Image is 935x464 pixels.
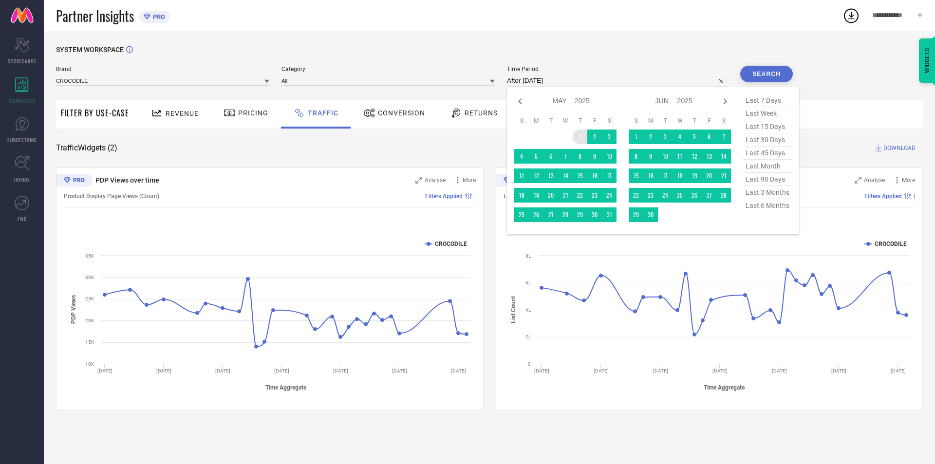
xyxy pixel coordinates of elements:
[687,168,702,183] td: Thu Jun 19 2025
[573,168,587,183] td: Thu May 15 2025
[7,136,37,144] span: SUGGESTIONS
[702,130,716,144] td: Fri Jun 06 2025
[97,368,112,373] text: [DATE]
[875,241,907,247] text: CROCODILE
[85,296,94,301] text: 25K
[673,149,687,164] td: Wed Jun 11 2025
[558,168,573,183] td: Wed May 14 2025
[673,188,687,203] td: Wed Jun 25 2025
[573,117,587,125] th: Thursday
[558,149,573,164] td: Wed May 07 2025
[166,110,199,117] span: Revenue
[658,117,673,125] th: Tuesday
[543,188,558,203] td: Tue May 20 2025
[14,176,30,183] span: TRENDS
[95,176,159,184] span: PDP Views over time
[743,107,792,120] span: last week
[525,307,531,313] text: 4L
[507,66,728,73] span: Time Period
[64,193,159,200] span: Product Display Page Views (Count)
[687,188,702,203] td: Thu Jun 26 2025
[528,361,531,367] text: 0
[743,133,792,147] span: last 30 days
[8,57,37,65] span: SCORECARDS
[56,143,117,153] span: Traffic Widgets ( 2 )
[587,130,602,144] td: Fri May 02 2025
[716,130,731,144] td: Sat Jun 07 2025
[743,160,792,173] span: last month
[643,149,658,164] td: Mon Jun 09 2025
[687,149,702,164] td: Thu Jun 12 2025
[85,253,94,259] text: 35K
[740,66,793,82] button: Search
[643,207,658,222] td: Mon Jun 30 2025
[687,130,702,144] td: Thu Jun 05 2025
[504,193,552,200] span: List Views (Count)
[716,188,731,203] td: Sat Jun 28 2025
[474,193,476,200] span: |
[716,117,731,125] th: Saturday
[496,174,532,188] div: Premium
[435,241,467,247] text: CROCODILE
[529,168,543,183] td: Mon May 12 2025
[573,188,587,203] td: Thu May 22 2025
[629,130,643,144] td: Sun Jun 01 2025
[525,253,531,259] text: 8L
[587,207,602,222] td: Fri May 30 2025
[702,188,716,203] td: Fri Jun 27 2025
[864,193,902,200] span: Filters Applied
[529,149,543,164] td: Mon May 05 2025
[902,177,915,184] span: More
[587,188,602,203] td: Fri May 23 2025
[85,318,94,323] text: 20K
[743,147,792,160] span: last 45 days
[85,275,94,280] text: 30K
[534,368,549,373] text: [DATE]
[629,168,643,183] td: Sun Jun 15 2025
[525,280,531,285] text: 6L
[593,368,608,373] text: [DATE]
[514,188,529,203] td: Sun May 18 2025
[573,207,587,222] td: Thu May 29 2025
[855,177,861,184] svg: Zoom
[56,46,124,54] span: SYSTEM WORKSPACE
[743,199,792,212] span: last 6 months
[702,149,716,164] td: Fri Jun 13 2025
[673,168,687,183] td: Wed Jun 18 2025
[602,149,617,164] td: Sat May 10 2025
[215,368,230,373] text: [DATE]
[558,207,573,222] td: Wed May 28 2025
[392,368,407,373] text: [DATE]
[716,149,731,164] td: Sat Jun 14 2025
[702,117,716,125] th: Friday
[85,361,94,367] text: 10K
[70,295,77,324] tspan: PDP Views
[587,168,602,183] td: Fri May 16 2025
[56,66,269,73] span: Brand
[85,339,94,345] text: 15K
[629,149,643,164] td: Sun Jun 08 2025
[558,188,573,203] td: Wed May 21 2025
[643,188,658,203] td: Mon Jun 23 2025
[643,168,658,183] td: Mon Jun 16 2025
[465,109,498,117] span: Returns
[274,368,289,373] text: [DATE]
[463,177,476,184] span: More
[629,207,643,222] td: Sun Jun 29 2025
[743,94,792,107] span: last 7 days
[771,368,786,373] text: [DATE]
[719,95,731,107] div: Next month
[514,168,529,183] td: Sun May 11 2025
[514,207,529,222] td: Sun May 25 2025
[378,109,425,117] span: Conversion
[415,177,422,184] svg: Zoom
[558,117,573,125] th: Wednesday
[573,149,587,164] td: Thu May 08 2025
[61,107,129,119] span: Filter By Use-Case
[883,143,916,153] span: DOWNLOAD
[890,368,905,373] text: [DATE]
[425,193,463,200] span: Filters Applied
[529,117,543,125] th: Monday
[673,117,687,125] th: Wednesday
[673,130,687,144] td: Wed Jun 04 2025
